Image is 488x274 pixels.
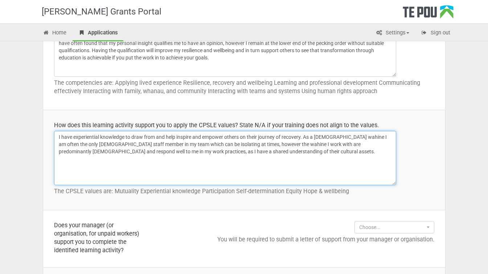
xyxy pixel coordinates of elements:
a: Settings [370,25,415,41]
div: Te Pou Logo [403,5,454,23]
div: Does your manager (or organisation, for unpaid workers) support you to complete the identified le... [54,221,146,254]
p: The competencies are: Applying lived experience Resilience, recovery and wellbeing Learning and p... [54,79,434,95]
button: Choose... [354,221,434,233]
a: Sign out [415,25,456,41]
span: Choose... [359,224,425,231]
p: The CPSLE values are: Mutuality Experiential knowledge Participation Self-determination Equity Ho... [54,187,434,195]
a: Applications [73,25,123,41]
a: Home [37,25,72,41]
div: How does this learning activity support you to apply the CPSLE values? State N/A if your training... [54,121,434,129]
p: You will be required to submit a letter of support from your manager or organisation. [168,235,434,244]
